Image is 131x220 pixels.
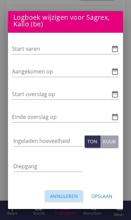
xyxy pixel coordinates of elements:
[12,112,100,122] input: Einde overslag op
[12,66,100,77] input: Aangekomen op
[111,113,119,121] i: date_range
[86,190,118,202] button: Opslaan
[50,193,78,200] div: Annuleren
[111,45,119,53] i: date_range
[85,136,100,148] button: Ton
[8,9,123,33] div: Logboek wijzigen voor Sagrex, Kallo (be)
[111,67,119,75] i: date_range
[87,138,97,145] div: Ton
[91,193,112,200] div: Opslaan
[100,136,118,148] button: Kuub
[111,90,119,98] i: date_range
[103,138,116,145] div: Kuub
[13,136,82,146] input: Ingeladen hoeveelheid
[45,190,83,202] button: Annuleren
[12,89,100,99] input: Start overslag op
[13,161,82,172] input: Diepgang
[12,43,100,54] input: Start varen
